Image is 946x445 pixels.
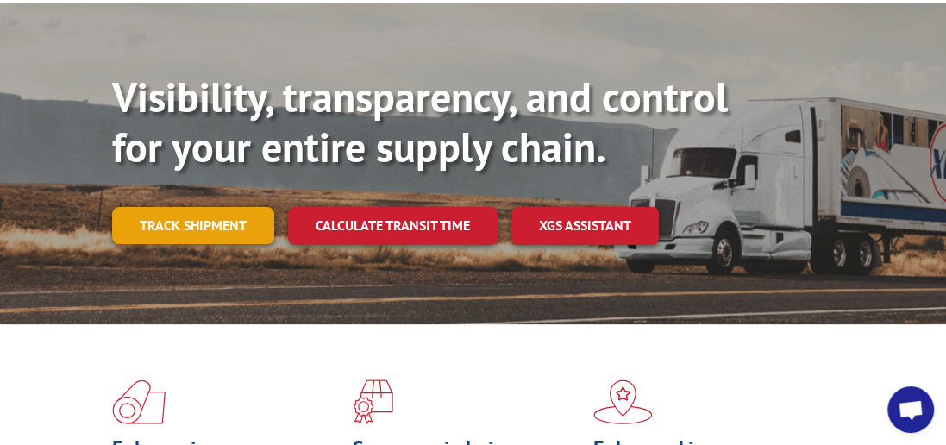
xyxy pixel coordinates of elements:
[511,207,659,244] a: XGS ASSISTANT
[593,379,653,424] img: xgs-icon-flagship-distribution-model-red
[353,379,393,424] img: xgs-icon-focused-on-flooring-red
[887,386,934,433] div: Open chat
[112,379,166,424] img: xgs-icon-total-supply-chain-intelligence-red
[288,207,498,244] a: Calculate transit time
[112,207,274,243] a: Track shipment
[112,70,728,173] b: Visibility, transparency, and control for your entire supply chain.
